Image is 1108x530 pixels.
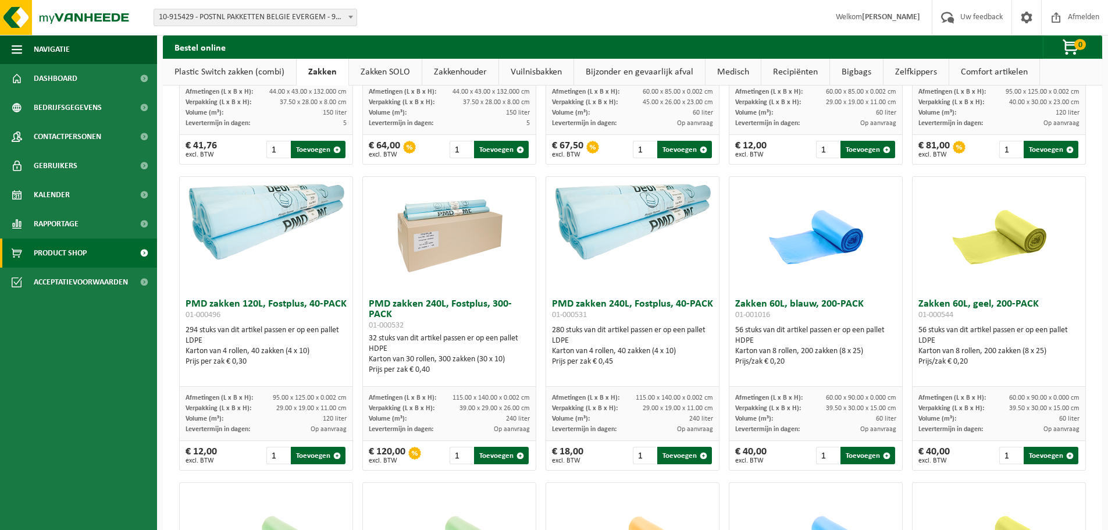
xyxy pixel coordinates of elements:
input: 1 [999,141,1023,158]
img: 01-000544 [941,177,1057,293]
span: Verpakking (L x B x H): [918,405,984,412]
div: € 41,76 [186,141,217,158]
span: 240 liter [506,415,530,422]
h3: Zakken 60L, geel, 200-PACK [918,299,1080,322]
a: Zelfkippers [883,59,949,86]
div: 32 stuks van dit artikel passen er op een pallet [369,333,530,375]
span: Volume (m³): [735,109,773,116]
a: Comfort artikelen [949,59,1039,86]
span: 37.50 x 28.00 x 8.00 cm [463,99,530,106]
input: 1 [633,141,657,158]
span: excl. BTW [918,457,950,464]
div: LDPE [918,336,1080,346]
span: Product Shop [34,239,87,268]
span: Levertermijn in dagen: [369,120,433,127]
span: Afmetingen (L x B x H): [552,394,619,401]
span: 95.00 x 125.00 x 0.002 cm [1006,88,1080,95]
span: 39.50 x 30.00 x 15.00 cm [1009,405,1080,412]
span: 60.00 x 90.00 x 0.000 cm [826,394,896,401]
span: 40.00 x 30.00 x 23.00 cm [1009,99,1080,106]
div: € 40,00 [735,447,767,464]
img: 01-001016 [758,177,874,293]
button: Toevoegen [840,141,895,158]
span: 29.00 x 19.00 x 11.00 cm [643,405,713,412]
button: Toevoegen [474,141,529,158]
span: Contactpersonen [34,122,101,151]
button: Toevoegen [474,447,529,464]
span: 01-000496 [186,311,220,319]
span: Verpakking (L x B x H): [918,99,984,106]
span: excl. BTW [918,151,950,158]
strong: [PERSON_NAME] [862,13,920,22]
span: Volume (m³): [552,415,590,422]
div: Karton van 30 rollen, 300 zakken (30 x 10) [369,354,530,365]
a: Bijzonder en gevaarlijk afval [574,59,705,86]
button: Toevoegen [1024,447,1078,464]
span: 95.00 x 125.00 x 0.002 cm [273,394,347,401]
a: Zakken [297,59,348,86]
span: Verpakking (L x B x H): [186,99,251,106]
span: Verpakking (L x B x H): [552,99,618,106]
div: Prijs per zak € 0,45 [552,357,713,367]
span: Verpakking (L x B x H): [369,405,434,412]
span: Afmetingen (L x B x H): [735,394,803,401]
input: 1 [266,141,290,158]
div: 56 stuks van dit artikel passen er op een pallet [735,325,896,367]
span: Levertermijn in dagen: [552,426,617,433]
div: Karton van 8 rollen, 200 zakken (8 x 25) [918,346,1080,357]
span: Kalender [34,180,70,209]
span: 60 liter [693,109,713,116]
span: 44.00 x 43.00 x 132.000 cm [453,88,530,95]
span: Volume (m³): [186,415,223,422]
div: € 12,00 [735,141,767,158]
div: Prijs per zak € 0,30 [186,357,347,367]
span: 240 liter [689,415,713,422]
span: Acceptatievoorwaarden [34,268,128,297]
span: Afmetingen (L x B x H): [735,88,803,95]
span: 60 liter [876,415,896,422]
span: Levertermijn in dagen: [918,120,983,127]
span: Afmetingen (L x B x H): [369,88,436,95]
span: excl. BTW [735,457,767,464]
span: Verpakking (L x B x H): [735,405,801,412]
span: 01-001016 [735,311,770,319]
input: 1 [266,447,290,464]
button: 0 [1043,35,1101,59]
span: excl. BTW [735,151,767,158]
div: € 18,00 [552,447,583,464]
h3: PMD zakken 120L, Fostplus, 40-PACK [186,299,347,322]
h3: Zakken 60L, blauw, 200-PACK [735,299,896,322]
button: Toevoegen [840,447,895,464]
span: 37.50 x 28.00 x 8.00 cm [280,99,347,106]
img: 01-000496 [180,177,352,264]
div: € 40,00 [918,447,950,464]
span: excl. BTW [369,457,405,464]
button: Toevoegen [657,141,712,158]
span: Verpakking (L x B x H): [735,99,801,106]
span: Op aanvraag [677,120,713,127]
div: 56 stuks van dit artikel passen er op een pallet [918,325,1080,367]
input: 1 [450,447,473,464]
span: 01-000531 [552,311,587,319]
span: Levertermijn in dagen: [918,426,983,433]
button: Toevoegen [1024,141,1078,158]
div: HDPE [369,344,530,354]
a: Plastic Switch zakken (combi) [163,59,296,86]
button: Toevoegen [291,447,345,464]
span: Afmetingen (L x B x H): [918,394,986,401]
span: Dashboard [34,64,77,93]
span: Volume (m³): [918,415,956,422]
span: 01-000544 [918,311,953,319]
a: Medisch [706,59,761,86]
span: 120 liter [323,415,347,422]
span: 120 liter [1056,109,1080,116]
span: Levertermijn in dagen: [186,426,250,433]
span: excl. BTW [186,151,217,158]
div: € 81,00 [918,141,950,158]
span: 115.00 x 140.00 x 0.002 cm [636,394,713,401]
span: excl. BTW [552,457,583,464]
span: Volume (m³): [552,109,590,116]
span: 60.00 x 85.00 x 0.002 cm [643,88,713,95]
span: Op aanvraag [1043,426,1080,433]
span: 60.00 x 85.00 x 0.002 cm [826,88,896,95]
